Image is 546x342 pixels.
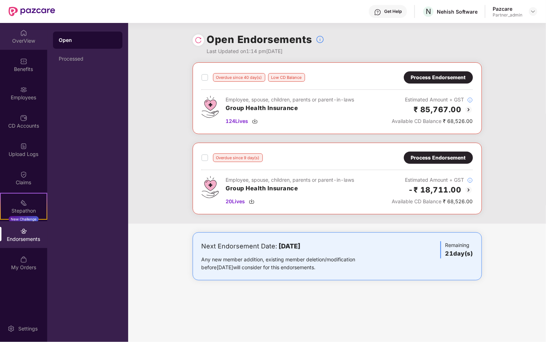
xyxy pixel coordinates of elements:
div: Remaining [440,241,473,258]
img: svg+xml;base64,PHN2ZyBpZD0iRG93bmxvYWQtMzJ4MzIiIHhtbG5zPSJodHRwOi8vd3d3LnczLm9yZy8yMDAwL3N2ZyIgd2... [249,199,255,204]
img: svg+xml;base64,PHN2ZyBpZD0iRW1wbG95ZWVzIiB4bWxucz0iaHR0cDovL3d3dy53My5vcmcvMjAwMC9zdmciIHdpZHRoPS... [20,86,27,93]
img: svg+xml;base64,PHN2ZyBpZD0iQ2xhaW0iIHhtbG5zPSJodHRwOi8vd3d3LnczLm9yZy8yMDAwL3N2ZyIgd2lkdGg9IjIwIi... [20,171,27,178]
h3: Group Health Insurance [226,184,354,193]
img: svg+xml;base64,PHN2ZyBpZD0iU2V0dGluZy0yMHgyMCIgeG1sbnM9Imh0dHA6Ly93d3cudzMub3JnLzIwMDAvc3ZnIiB3aW... [8,325,15,332]
div: Last Updated on 1:14 pm[DATE] [207,47,325,55]
img: svg+xml;base64,PHN2ZyB4bWxucz0iaHR0cDovL3d3dy53My5vcmcvMjAwMC9zdmciIHdpZHRoPSIyMSIgaGVpZ2h0PSIyMC... [20,199,27,206]
div: Low CD Balance [268,73,305,82]
img: svg+xml;base64,PHN2ZyBpZD0iVXBsb2FkX0xvZ3MiIGRhdGEtbmFtZT0iVXBsb2FkIExvZ3MiIHhtbG5zPSJodHRwOi8vd3... [20,143,27,150]
img: svg+xml;base64,PHN2ZyBpZD0iSGVscC0zMngzMiIgeG1sbnM9Imh0dHA6Ly93d3cudzMub3JnLzIwMDAvc3ZnIiB3aWR0aD... [374,9,381,16]
div: ₹ 68,526.00 [392,117,473,125]
h2: ₹ 85,767.00 [414,104,462,115]
h3: Group Health Insurance [226,104,354,113]
div: Pazcare [493,5,522,12]
h2: -₹ 18,711.00 [409,184,462,196]
img: svg+xml;base64,PHN2ZyBpZD0iQ0RfQWNjb3VudHMiIGRhdGEtbmFtZT0iQ0QgQWNjb3VudHMiIHhtbG5zPSJodHRwOi8vd3... [20,114,27,122]
div: Process Endorsement [411,154,466,162]
div: Open [59,37,117,44]
img: svg+xml;base64,PHN2ZyBpZD0iQmFjay0yMHgyMCIgeG1sbnM9Imh0dHA6Ly93d3cudzMub3JnLzIwMDAvc3ZnIiB3aWR0aD... [464,105,473,114]
img: svg+xml;base64,PHN2ZyBpZD0iRW5kb3JzZW1lbnRzIiB4bWxucz0iaHR0cDovL3d3dy53My5vcmcvMjAwMC9zdmciIHdpZH... [20,228,27,235]
span: Available CD Balance [392,198,442,204]
span: 20 Lives [226,198,245,205]
span: Available CD Balance [392,118,442,124]
div: Employee, spouse, children, parents or parent-in-laws [226,176,354,184]
img: svg+xml;base64,PHN2ZyBpZD0iSW5mb18tXzMyeDMyIiBkYXRhLW5hbWU9IkluZm8gLSAzMngzMiIgeG1sbnM9Imh0dHA6Ly... [316,35,324,44]
img: New Pazcare Logo [9,7,55,16]
span: 124 Lives [226,117,248,125]
b: [DATE] [279,242,301,250]
div: ₹ 68,526.00 [392,198,473,205]
div: Estimated Amount + GST [392,176,473,184]
img: svg+xml;base64,PHN2ZyBpZD0iRHJvcGRvd24tMzJ4MzIiIHhtbG5zPSJodHRwOi8vd3d3LnczLm9yZy8yMDAwL3N2ZyIgd2... [530,9,536,14]
img: svg+xml;base64,PHN2ZyBpZD0iSW5mb18tXzMyeDMyIiBkYXRhLW5hbWU9IkluZm8gLSAzMngzMiIgeG1sbnM9Imh0dHA6Ly... [467,177,473,183]
div: Stepathon [1,207,47,214]
div: Employee, spouse, children, parents or parent-in-laws [226,96,354,104]
div: Processed [59,56,117,62]
img: svg+xml;base64,PHN2ZyBpZD0iQmFjay0yMHgyMCIgeG1sbnM9Imh0dHA6Ly93d3cudzMub3JnLzIwMDAvc3ZnIiB3aWR0aD... [464,186,473,194]
img: svg+xml;base64,PHN2ZyBpZD0iSG9tZSIgeG1sbnM9Imh0dHA6Ly93d3cudzMub3JnLzIwMDAvc3ZnIiB3aWR0aD0iMjAiIG... [20,29,27,37]
img: svg+xml;base64,PHN2ZyBpZD0iTXlfT3JkZXJzIiBkYXRhLW5hbWU9Ik15IE9yZGVycyIgeG1sbnM9Imh0dHA6Ly93d3cudz... [20,256,27,263]
div: Overdue since 40 day(s) [213,73,265,82]
div: Settings [16,325,40,332]
img: svg+xml;base64,PHN2ZyB4bWxucz0iaHR0cDovL3d3dy53My5vcmcvMjAwMC9zdmciIHdpZHRoPSI0Ny43MTQiIGhlaWdodD... [202,176,219,198]
div: Overdue since 9 day(s) [213,153,263,162]
div: Estimated Amount + GST [392,96,473,104]
div: Next Endorsement Date: [202,241,378,251]
span: N [426,7,431,16]
div: Nehish Software [437,8,478,15]
div: Process Endorsement [411,73,466,81]
img: svg+xml;base64,PHN2ZyBpZD0iSW5mb18tXzMyeDMyIiBkYXRhLW5hbWU9IkluZm8gLSAzMngzMiIgeG1sbnM9Imh0dHA6Ly... [467,97,473,103]
img: svg+xml;base64,PHN2ZyBpZD0iQmVuZWZpdHMiIHhtbG5zPSJodHRwOi8vd3d3LnczLm9yZy8yMDAwL3N2ZyIgd2lkdGg9Ij... [20,58,27,65]
div: New Challenge [9,216,39,222]
h3: 21 day(s) [445,249,473,258]
img: svg+xml;base64,PHN2ZyBpZD0iRG93bmxvYWQtMzJ4MzIiIHhtbG5zPSJodHRwOi8vd3d3LnczLm9yZy8yMDAwL3N2ZyIgd2... [252,118,258,124]
img: svg+xml;base64,PHN2ZyB4bWxucz0iaHR0cDovL3d3dy53My5vcmcvMjAwMC9zdmciIHdpZHRoPSI0Ny43MTQiIGhlaWdodD... [202,96,219,118]
h1: Open Endorsements [207,32,313,47]
div: Any new member addition, existing member deletion/modification before [DATE] will consider for th... [202,256,378,271]
div: Get Help [384,9,402,14]
img: svg+xml;base64,PHN2ZyBpZD0iUmVsb2FkLTMyeDMyIiB4bWxucz0iaHR0cDovL3d3dy53My5vcmcvMjAwMC9zdmciIHdpZH... [195,37,202,44]
div: Partner_admin [493,12,522,18]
